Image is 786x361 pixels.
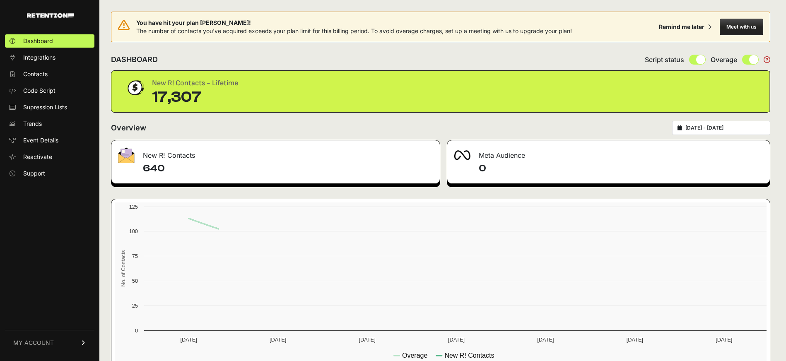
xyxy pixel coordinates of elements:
[454,150,470,160] img: fa-meta-2f981b61bb99beabf952f7030308934f19ce035c18b003e963880cc3fabeebb7.png
[23,103,67,111] span: Supression Lists
[5,167,94,180] a: Support
[5,150,94,164] a: Reactivate
[152,77,238,89] div: New R! Contacts - Lifetime
[111,140,440,165] div: New R! Contacts
[659,23,704,31] div: Remind me later
[181,337,197,343] text: [DATE]
[111,122,146,134] h2: Overview
[5,67,94,81] a: Contacts
[402,352,427,359] text: Overage
[132,253,138,259] text: 75
[125,77,145,98] img: dollar-coin-05c43ed7efb7bc0c12610022525b4bbbb207c7efeef5aecc26f025e68dcafac9.png
[711,55,737,65] span: Overage
[720,19,763,35] button: Meet with us
[5,134,94,147] a: Event Details
[13,339,54,347] span: MY ACCOUNT
[143,162,433,175] h4: 640
[120,250,126,286] text: No. of Contacts
[23,153,52,161] span: Reactivate
[129,204,138,210] text: 125
[27,13,74,18] img: Retention.com
[23,70,48,78] span: Contacts
[136,19,572,27] span: You have hit your plan [PERSON_NAME]!
[23,53,55,62] span: Integrations
[359,337,375,343] text: [DATE]
[135,327,138,334] text: 0
[132,278,138,284] text: 50
[118,147,135,163] img: fa-envelope-19ae18322b30453b285274b1b8af3d052b27d846a4fbe8435d1a52b978f639a2.png
[270,337,286,343] text: [DATE]
[5,117,94,130] a: Trends
[23,37,53,45] span: Dashboard
[444,352,494,359] text: New R! Contacts
[479,162,763,175] h4: 0
[656,19,715,34] button: Remind me later
[23,169,45,178] span: Support
[447,140,770,165] div: Meta Audience
[537,337,554,343] text: [DATE]
[5,330,94,355] a: MY ACCOUNT
[129,228,138,234] text: 100
[132,303,138,309] text: 25
[5,51,94,64] a: Integrations
[5,101,94,114] a: Supression Lists
[5,84,94,97] a: Code Script
[152,89,238,106] div: 17,307
[136,27,572,34] span: The number of contacts you've acquired exceeds your plan limit for this billing period. To avoid ...
[111,54,158,65] h2: DASHBOARD
[448,337,465,343] text: [DATE]
[23,120,42,128] span: Trends
[5,34,94,48] a: Dashboard
[23,87,55,95] span: Code Script
[645,55,684,65] span: Script status
[627,337,643,343] text: [DATE]
[716,337,732,343] text: [DATE]
[23,136,58,144] span: Event Details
